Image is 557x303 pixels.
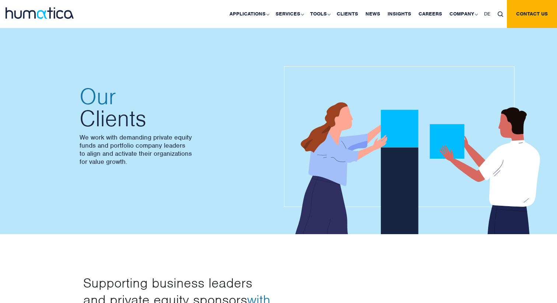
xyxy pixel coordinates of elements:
h2: Clients [80,85,271,130]
span: DE [484,11,490,17]
img: search_icon [498,11,503,17]
img: logo [6,7,74,19]
p: We work with demanding private equity funds and portfolio company leaders to align and activate t... [80,133,271,166]
img: about_banner1 [284,66,549,236]
span: Our [80,85,271,108]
